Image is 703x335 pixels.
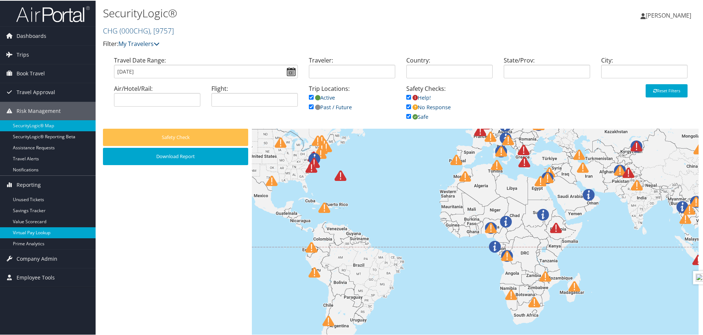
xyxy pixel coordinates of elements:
[103,25,174,35] a: CHG
[103,147,248,164] button: Download Report
[406,103,451,110] a: No Response
[150,25,174,35] span: , [ 9757 ]
[401,83,498,128] div: Safety Checks:
[17,82,55,101] span: Travel Approval
[303,55,401,83] div: Traveler:
[406,113,428,120] a: Safe
[309,103,352,110] a: Past / Future
[406,93,431,100] a: Help!
[17,101,61,120] span: Risk Management
[17,26,46,44] span: Dashboards
[206,83,303,112] div: Flight:
[103,128,248,145] button: Safety Check
[17,175,41,193] span: Reporting
[119,25,150,35] span: ( 000CHG )
[108,83,206,112] div: Air/Hotel/Rail:
[646,83,688,97] button: Reset Filters
[401,55,498,83] div: Country:
[103,39,500,48] p: Filter:
[17,268,55,286] span: Employee Tools
[17,45,29,63] span: Trips
[646,11,691,19] span: [PERSON_NAME]
[498,55,596,83] div: State/Prov:
[640,4,699,26] a: [PERSON_NAME]
[103,5,500,20] h1: SecurityLogic®
[309,93,335,100] a: Active
[596,55,693,83] div: City:
[303,83,401,118] div: Trip Locations:
[17,64,45,82] span: Book Travel
[108,55,303,83] div: Travel Date Range:
[16,5,90,22] img: airportal-logo.png
[17,249,57,267] span: Company Admin
[118,39,160,47] a: My Travelers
